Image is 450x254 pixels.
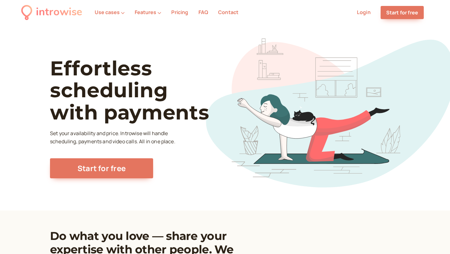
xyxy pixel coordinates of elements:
[381,6,424,19] a: Start for free
[95,9,125,15] button: Use cases
[357,9,371,16] a: Login
[50,158,153,178] a: Start for free
[21,4,82,21] a: introwise
[198,9,208,16] a: FAQ
[171,9,188,16] a: Pricing
[135,9,161,15] button: Features
[419,224,450,254] iframe: Chat Widget
[50,130,177,146] p: Set your availability and price. Introwise will handle scheduling, payments and video calls. All ...
[36,4,82,21] div: introwise
[218,9,238,16] a: Contact
[50,57,232,123] h1: Effortless scheduling with payments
